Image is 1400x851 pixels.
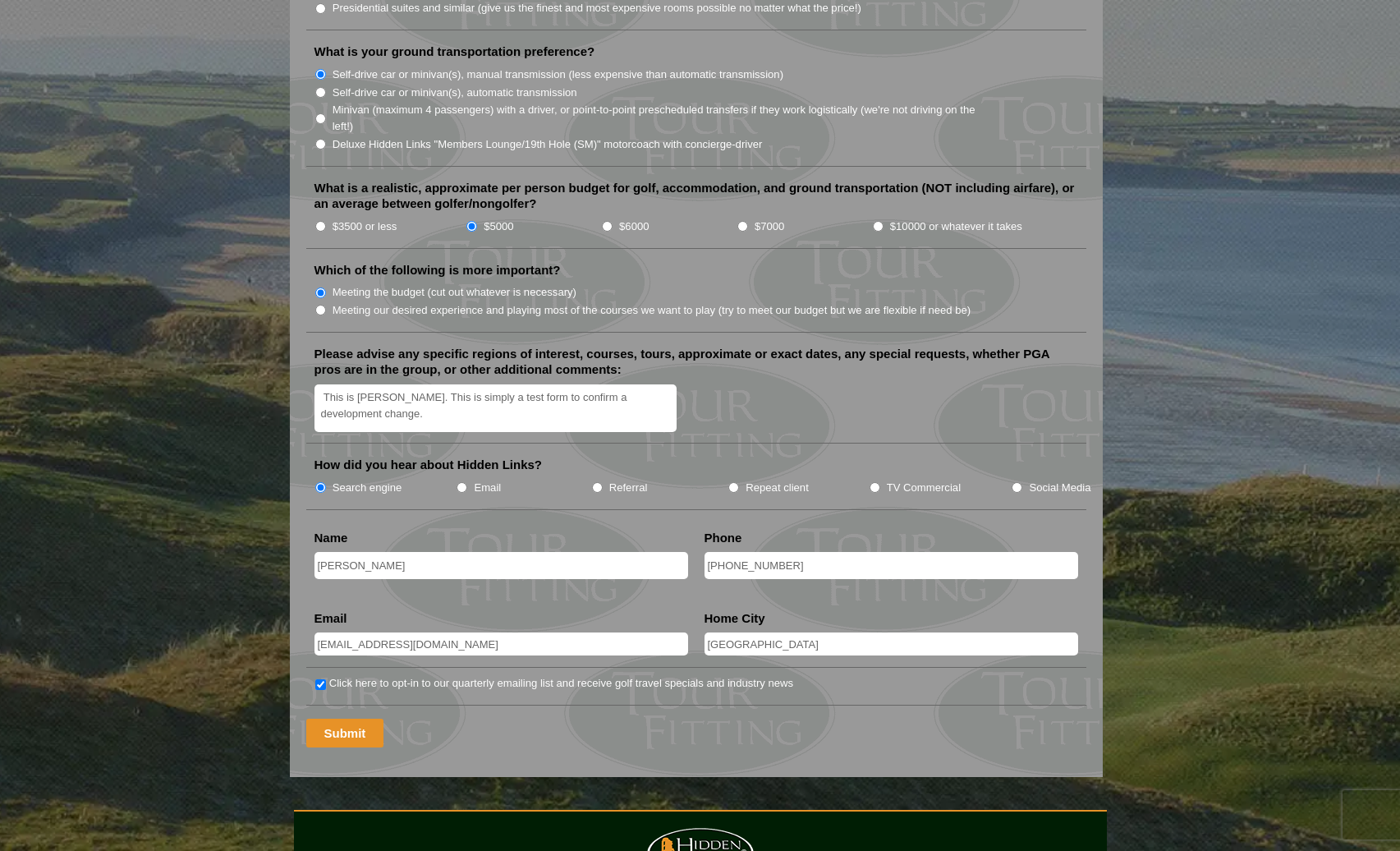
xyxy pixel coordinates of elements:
label: Which of the following is more important? [314,262,561,278]
label: Home City [705,610,765,627]
label: How did you hear about Hidden Links? [314,457,543,473]
label: $7000 [755,218,784,235]
label: Referral [609,480,648,496]
label: Social Media [1029,480,1090,496]
label: What is your ground transportation preference? [314,44,595,60]
label: Self-drive car or minivan(s), automatic transmission [333,85,577,101]
label: Please advise any specific regions of interest, courses, tours, approximate or exact dates, any s... [314,346,1078,378]
label: Click here to opt-in to our quarterly emailing list and receive golf travel specials and industry... [329,675,793,692]
label: Deluxe Hidden Links "Members Lounge/19th Hole (SM)" motorcoach with concierge-driver [333,136,763,153]
input: Submit [306,719,384,747]
label: Self-drive car or minivan(s), manual transmission (less expensive than automatic transmission) [333,67,783,83]
textarea: This is [PERSON_NAME]. This is simply a test form to confirm a development change. [314,384,677,433]
label: Repeat client [746,480,809,496]
label: Email [474,480,501,496]
label: Meeting our desired experience and playing most of the courses we want to play (try to meet our b... [333,302,971,319]
label: Search engine [333,480,402,496]
label: Email [314,610,347,627]
label: Minivan (maximum 4 passengers) with a driver, or point-to-point prescheduled transfers if they wo... [333,102,993,134]
label: $10000 or whatever it takes [890,218,1022,235]
label: $6000 [619,218,649,235]
label: Meeting the budget (cut out whatever is necessary) [333,284,576,301]
label: What is a realistic, approximate per person budget for golf, accommodation, and ground transporta... [314,180,1078,212]
label: Name [314,530,348,546]
label: TV Commercial [887,480,961,496]
label: $3500 or less [333,218,397,235]
label: Phone [705,530,742,546]
label: $5000 [484,218,513,235]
